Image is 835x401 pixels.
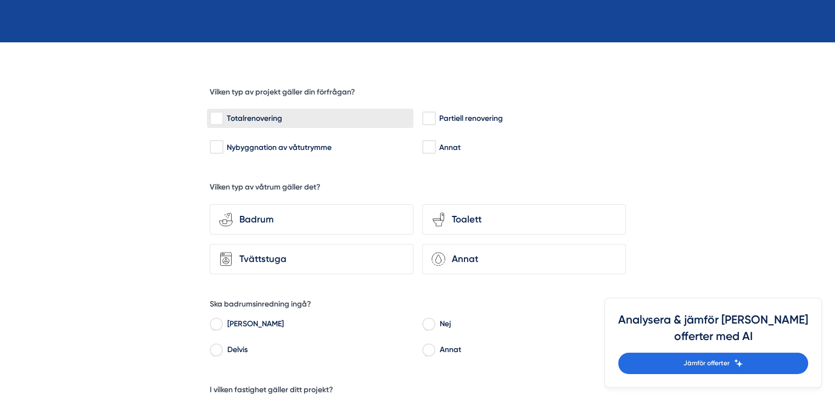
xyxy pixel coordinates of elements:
[434,343,626,359] label: Annat
[222,343,413,359] label: Delvis
[222,317,413,333] label: [PERSON_NAME]
[210,87,355,101] h5: Vilken typ av projekt gäller din förfrågan?
[210,182,321,196] h5: Vilken typ av våtrum gäller det?
[422,321,435,331] input: Nej
[210,385,333,398] h5: I vilken fastighet gäller ditt projekt?
[210,299,311,313] h5: Ska badrumsinredning ingå?
[210,113,222,124] input: Totalrenovering
[210,347,222,357] input: Delvis
[683,358,730,369] span: Jämför offerter
[422,113,435,124] input: Partiell renovering
[210,142,222,153] input: Nybyggnation av våtutrymme
[434,317,626,333] label: Nej
[422,347,435,357] input: Annat
[422,142,435,153] input: Annat
[618,311,808,353] h4: Analysera & jämför [PERSON_NAME] offerter med AI
[618,353,808,374] a: Jämför offerter
[210,321,222,331] input: Ja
